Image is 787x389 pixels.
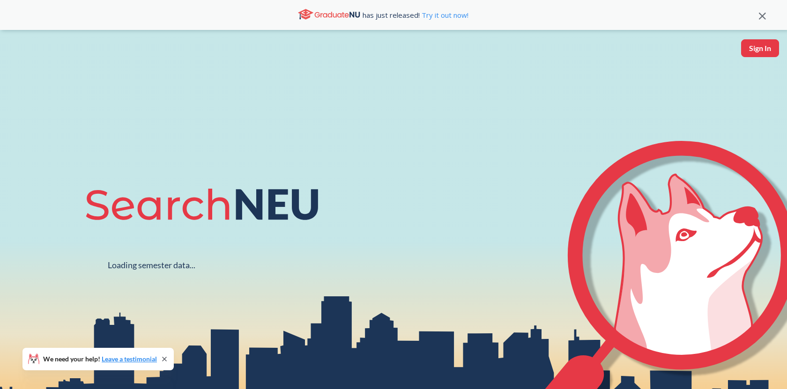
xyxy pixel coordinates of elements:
[741,39,779,57] button: Sign In
[9,39,31,71] a: sandbox logo
[43,356,157,362] span: We need your help!
[108,260,195,271] div: Loading semester data...
[102,355,157,363] a: Leave a testimonial
[9,39,31,68] img: sandbox logo
[420,10,468,20] a: Try it out now!
[363,10,468,20] span: has just released!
